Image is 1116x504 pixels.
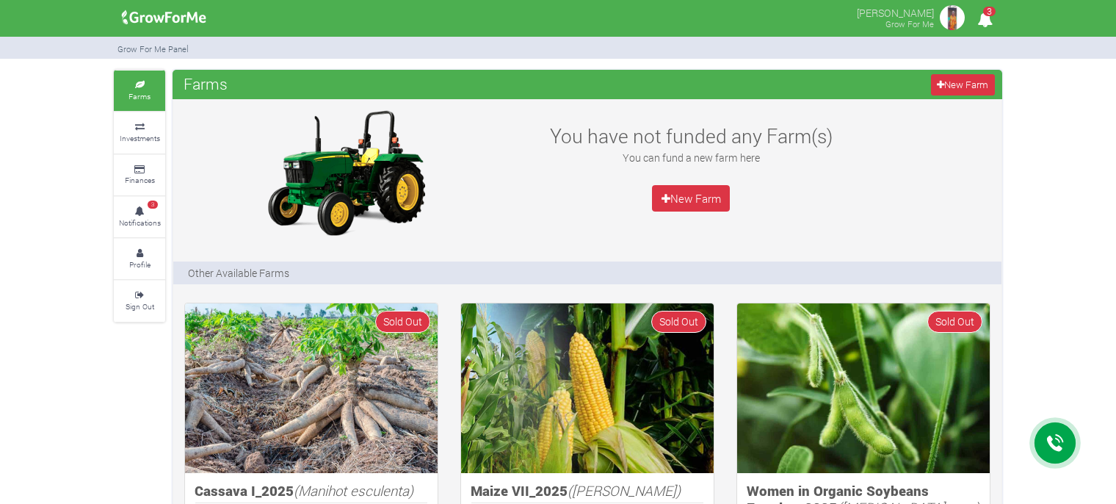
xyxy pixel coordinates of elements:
[114,281,165,321] a: Sign Out
[927,311,982,332] span: Sold Out
[375,311,430,332] span: Sold Out
[188,265,289,281] p: Other Available Farms
[114,239,165,279] a: Profile
[971,3,999,36] i: Notifications
[471,483,704,500] h5: Maize VII_2025
[120,133,160,143] small: Investments
[114,197,165,237] a: 3 Notifications
[117,3,211,32] img: growforme image
[461,303,714,473] img: growforme image
[532,150,850,165] p: You can fund a new farm here
[195,483,428,500] h5: Cassava I_2025
[119,217,161,228] small: Notifications
[971,14,999,28] a: 3
[983,7,996,16] span: 3
[294,481,413,500] i: (Manihot esculenta)
[532,124,850,148] h3: You have not funded any Farm(s)
[931,74,995,96] a: New Farm
[129,259,151,270] small: Profile
[254,107,438,239] img: growforme image
[185,303,438,473] img: growforme image
[885,18,934,29] small: Grow For Me
[128,91,151,101] small: Farms
[117,43,189,54] small: Grow For Me Panel
[651,311,706,332] span: Sold Out
[126,301,154,312] small: Sign Out
[857,3,934,21] p: [PERSON_NAME]
[114,71,165,111] a: Farms
[938,3,967,32] img: growforme image
[125,175,155,185] small: Finances
[652,185,730,212] a: New Farm
[148,201,158,209] span: 3
[737,303,990,473] img: growforme image
[114,112,165,153] a: Investments
[180,69,231,98] span: Farms
[568,481,681,500] i: ([PERSON_NAME])
[114,155,165,195] a: Finances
